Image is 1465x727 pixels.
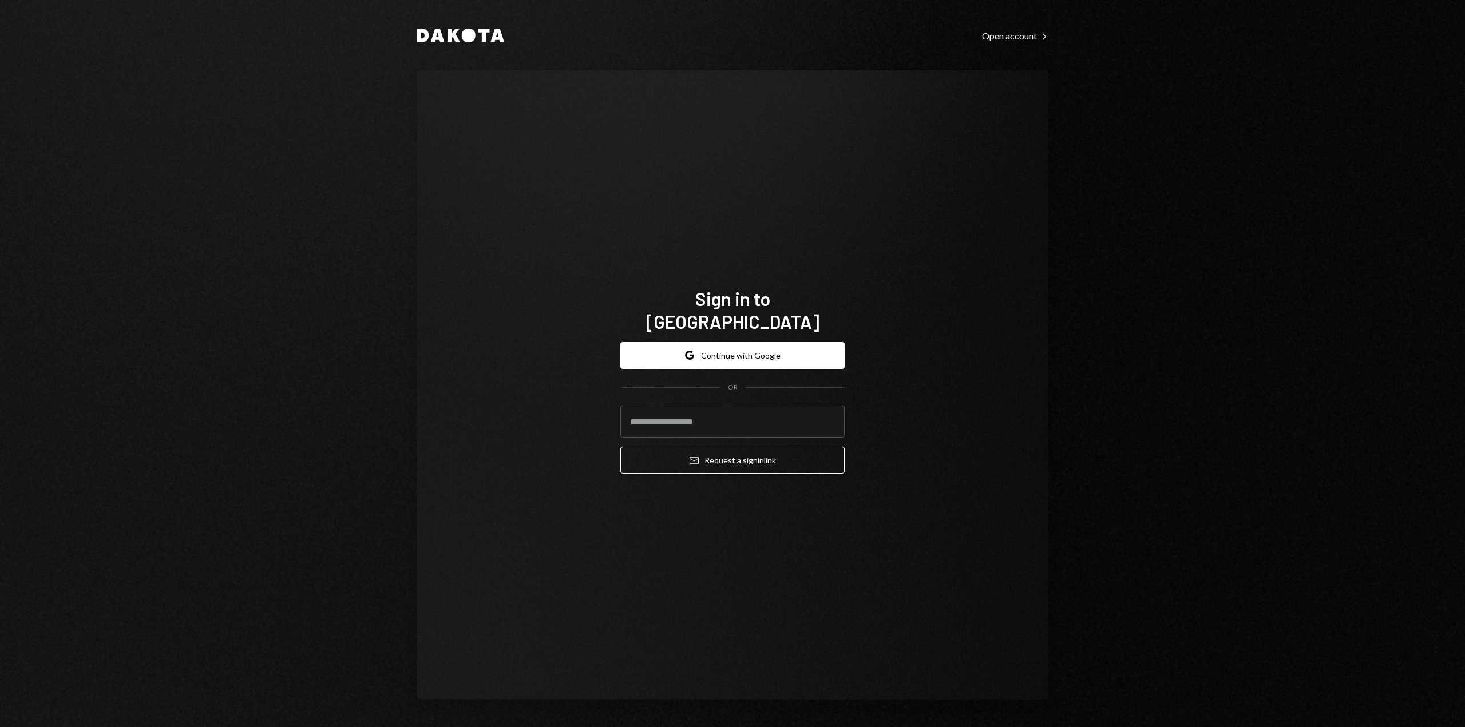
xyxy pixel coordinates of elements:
[822,415,836,428] keeper-lock: Open Keeper Popup
[620,342,845,369] button: Continue with Google
[982,30,1048,42] div: Open account
[728,383,738,392] div: OR
[620,287,845,333] h1: Sign in to [GEOGRAPHIC_DATA]
[620,447,845,474] button: Request a signinlink
[982,29,1048,42] a: Open account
